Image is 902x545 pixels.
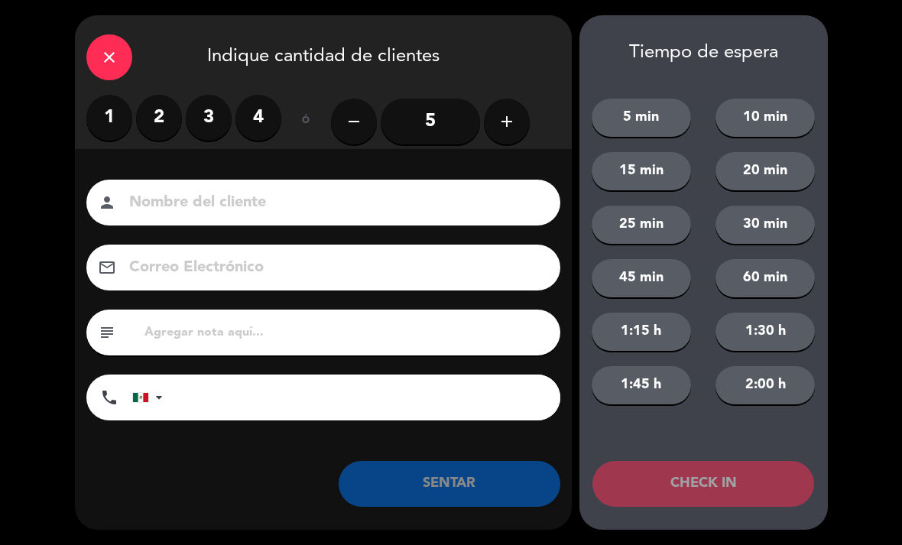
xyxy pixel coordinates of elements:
button: 25 min [592,206,691,244]
label: 2 [136,95,182,141]
i: close [100,48,118,67]
button: 15 min [592,152,691,190]
button: 5 min [592,99,691,137]
i: email [98,258,116,277]
button: 20 min [715,152,815,190]
button: CHECK IN [592,461,814,507]
button: 1:30 h [715,313,815,351]
button: 1:15 h [592,313,691,351]
i: add [498,112,516,131]
button: 45 min [592,259,691,297]
label: 1 [86,95,132,141]
button: add [484,99,530,144]
button: 30 min [715,206,815,244]
i: person [98,193,116,212]
input: Agregar nota aquí... [143,322,549,343]
button: remove [331,99,377,144]
div: Indique cantidad de clientes [75,15,572,95]
i: subject [98,323,116,342]
input: Nombre del cliente [128,190,540,216]
div: ó [281,95,331,148]
button: 60 min [715,259,815,297]
button: 1:45 h [592,366,691,404]
i: remove [345,112,363,131]
button: SENTAR [339,461,560,507]
label: 3 [186,95,232,141]
input: Correo Electrónico [128,255,540,281]
div: Tiempo de espera [579,42,828,64]
button: 2:00 h [715,366,815,404]
i: phone [100,388,118,407]
div: Mexico (México): +52 [133,375,168,420]
label: 4 [235,95,281,141]
button: 10 min [715,99,815,137]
